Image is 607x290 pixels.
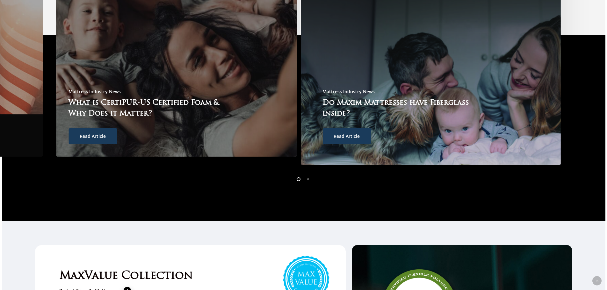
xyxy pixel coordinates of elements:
[69,88,121,95] a: Mattress Industry News
[322,128,371,144] a: Read Article
[322,99,469,117] a: Do Maxim Mattresses have Fiberglass inside?
[69,128,117,144] a: Read Article
[59,269,321,284] h3: MaxValue Collection
[294,174,304,184] li: Page dot 1
[322,88,375,95] a: Mattress Industry News
[80,133,106,139] span: Read Article
[69,99,219,117] a: What is CertiPUR-US Certified Foam & Why Does it Matter?
[304,174,313,184] li: Page dot 2
[334,133,360,139] span: Read Article
[592,276,602,286] a: Back to top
